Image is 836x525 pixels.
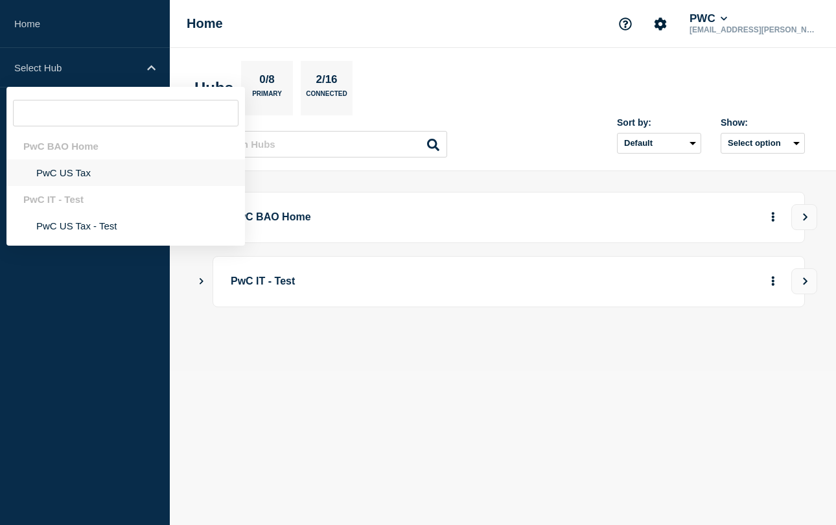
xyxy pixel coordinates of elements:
[194,79,233,97] h2: Hubs
[198,277,205,286] button: Show Connected Hubs
[252,90,282,104] p: Primary
[791,268,817,294] button: View
[231,205,571,229] p: PwC BAO Home
[617,133,701,154] select: Sort by
[201,131,447,157] input: Search Hubs
[647,10,674,38] button: Account settings
[14,62,139,73] p: Select Hub
[765,205,782,229] button: More actions
[612,10,639,38] button: Support
[687,12,730,25] button: PWC
[231,270,571,294] p: PwC IT - Test
[255,73,280,90] p: 0/8
[6,159,245,186] li: PwC US Tax
[765,270,782,294] button: More actions
[721,133,805,154] button: Select option
[6,133,245,159] div: PwC BAO Home
[687,25,822,34] p: [EMAIL_ADDRESS][PERSON_NAME][DOMAIN_NAME]
[187,16,223,31] h1: Home
[791,204,817,230] button: View
[311,73,342,90] p: 2/16
[306,90,347,104] p: Connected
[6,213,245,239] li: PwC US Tax - Test
[721,117,805,128] div: Show:
[6,186,245,213] div: PwC IT - Test
[617,117,701,128] div: Sort by:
